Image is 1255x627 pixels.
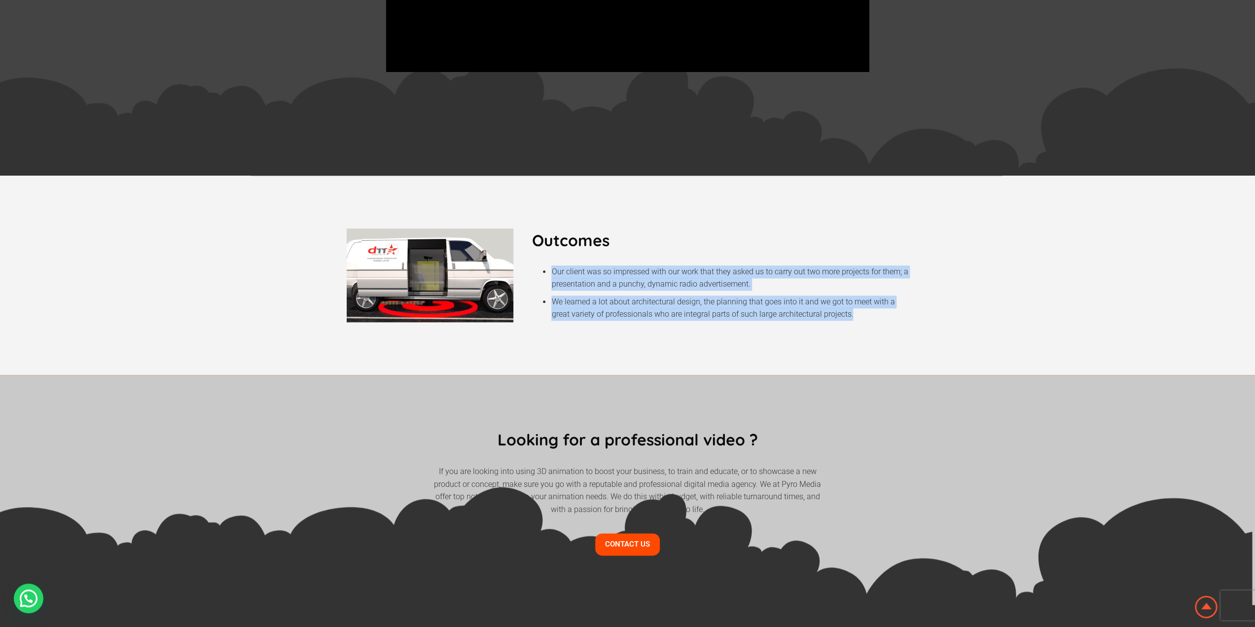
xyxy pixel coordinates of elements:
[551,265,908,291] li: Our client was so impressed with our work that they asked us to carry out two more projects for t...
[430,432,825,447] h1: Looking for a professional video ?
[347,228,513,322] img: 3d video durban south africa
[532,232,908,248] h2: Outcomes
[605,541,650,548] span: contact us
[1193,594,1219,620] img: Animation Studio South Africa
[595,533,660,555] a: contact us
[551,295,908,321] li: We learned a lot about architectural design, the planning that goes into it and we got to meet wi...
[430,465,825,516] p: If you are looking into using 3D animation to boost your business, to train and educate, or to sh...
